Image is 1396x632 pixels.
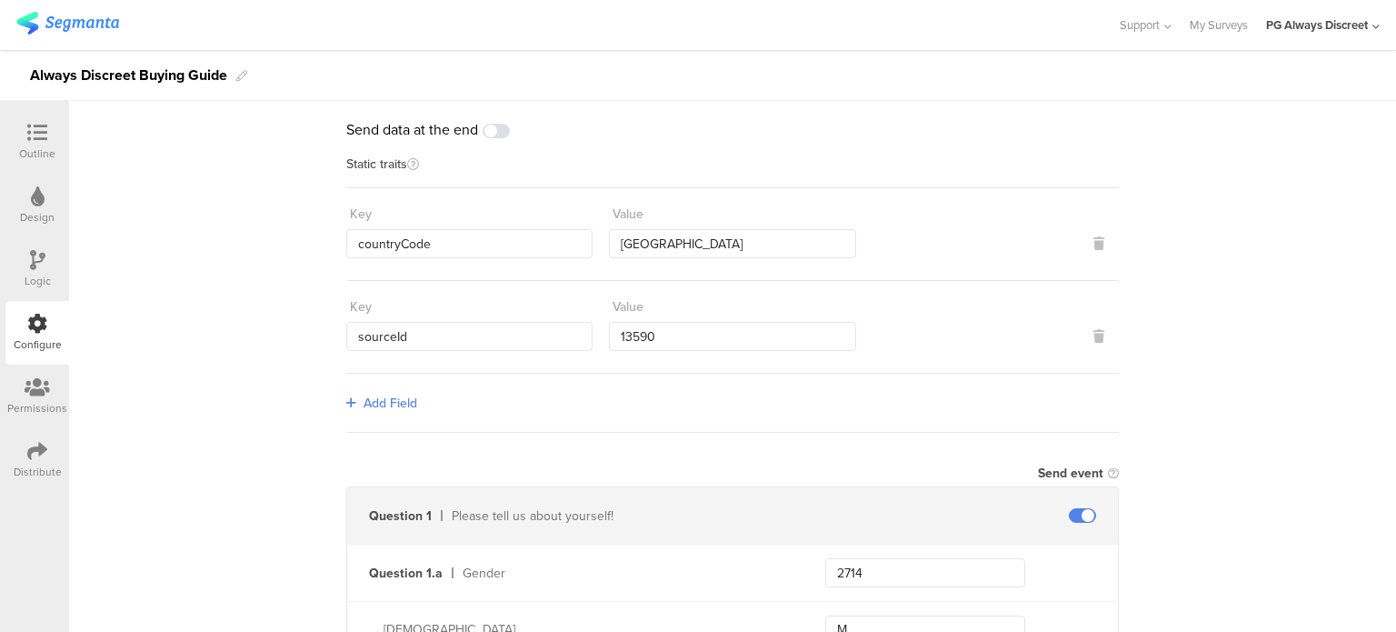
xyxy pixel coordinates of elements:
[14,336,62,353] div: Configure
[613,297,643,316] div: Value
[1120,16,1160,34] span: Support
[346,322,593,351] input: Enter key...
[609,322,855,351] input: Enter value...
[452,507,782,526] div: Please tell us about yourself!
[463,564,782,583] div: Gender
[346,158,1119,188] div: Static traits
[369,507,432,526] div: Question 1
[369,564,443,583] div: Question 1.a
[25,273,51,289] div: Logic
[1266,16,1368,34] div: PG Always Discreet
[7,400,67,416] div: Permissions
[350,205,372,224] div: Key
[14,464,62,480] div: Distribute
[825,558,1025,587] input: Enter a key...
[30,61,227,90] div: Always Discreet Buying Guide
[346,119,1119,140] div: Send data at the end
[346,229,593,258] input: Enter key...
[20,209,55,226] div: Design
[364,394,417,413] span: Add Field
[16,12,119,35] img: segmanta logo
[609,229,855,258] input: Enter value...
[19,145,55,162] div: Outline
[613,205,643,224] div: Value
[350,297,372,316] div: Key
[1038,464,1103,483] div: Send event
